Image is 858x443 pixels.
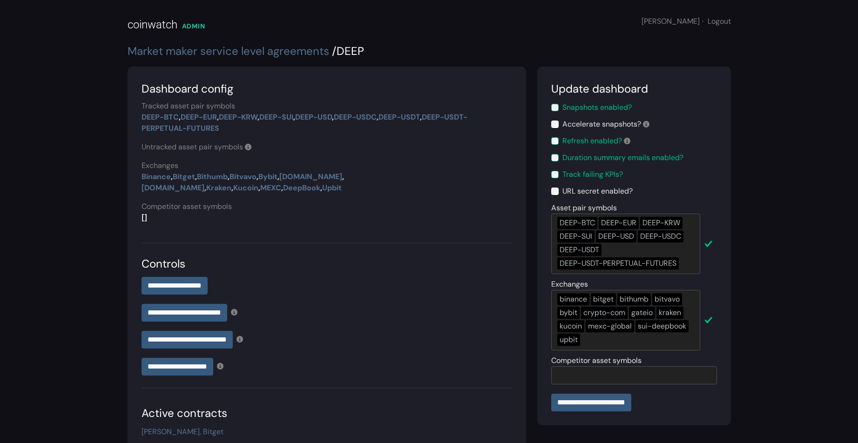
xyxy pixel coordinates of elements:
[142,213,147,222] strong: []
[142,255,512,272] div: Controls
[638,230,683,242] div: DEEP-USDC
[557,320,584,332] div: kucoin
[617,293,651,305] div: bithumb
[142,141,251,153] label: Untracked asset pair symbols
[197,172,228,181] a: Bithumb
[591,293,616,305] div: bitget
[332,44,337,58] span: /
[142,81,512,97] div: Dashboard config
[562,102,632,113] label: Snapshots enabled?
[142,201,232,212] label: Competitor asset symbols
[142,172,344,193] strong: , , , , , , , , , , ,
[557,307,580,319] div: bybit
[557,230,595,242] div: DEEP-SUI
[562,119,649,130] label: Accelerate snapshots?
[642,16,731,27] div: [PERSON_NAME]
[322,183,342,193] a: Upbit
[258,172,277,181] a: Bybit
[142,183,204,193] a: [DOMAIN_NAME]
[233,183,258,193] a: Kucoin
[551,81,717,97] div: Update dashboard
[635,320,689,332] div: sui-deepbook
[378,112,420,122] a: DEEP-USDT
[557,334,580,346] div: upbit
[562,135,630,147] label: Refresh enabled?
[295,112,332,122] a: DEEP-USD
[656,307,683,319] div: kraken
[629,307,655,319] div: gateio
[142,101,235,112] label: Tracked asset pair symbols
[562,169,623,180] label: Track failing KPIs?
[206,183,231,193] a: Kraken
[557,217,597,229] div: DEEP-BTC
[128,43,731,60] div: DEEP
[260,183,281,193] a: MEXC
[551,279,588,290] label: Exchanges
[181,112,217,122] a: DEEP-EUR
[581,307,628,319] div: crypto-com
[599,217,639,229] div: DEEP-EUR
[142,160,178,171] label: Exchanges
[182,21,205,31] div: ADMIN
[173,172,195,181] a: Bitget
[551,202,617,214] label: Asset pair symbols
[142,172,171,181] a: Binance
[128,16,177,33] div: coinwatch
[142,427,223,436] a: [PERSON_NAME], Bitget
[708,16,731,26] a: Logout
[557,293,589,305] div: binance
[702,16,703,26] span: ·
[557,244,601,256] div: DEEP-USDT
[652,293,682,305] div: bitvavo
[557,257,679,269] div: DEEP-USDT-PERPETUAL-FUTURES
[334,112,377,122] a: DEEP-USDC
[283,183,320,193] a: DeepBook
[596,230,636,242] div: DEEP-USD
[586,320,634,332] div: mexc-global
[551,355,642,366] label: Competitor asset symbols
[142,405,512,422] div: Active contracts
[259,112,293,122] a: DEEP-SUI
[562,186,633,197] label: URL secret enabled?
[142,112,179,122] a: DEEP-BTC
[562,152,683,163] label: Duration summary emails enabled?
[128,44,329,58] a: Market maker service level agreements
[230,172,257,181] a: Bitvavo
[142,112,467,133] strong: , , , , , , ,
[640,217,682,229] div: DEEP-KRW
[219,112,257,122] a: DEEP-KRW
[279,172,342,181] a: [DOMAIN_NAME]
